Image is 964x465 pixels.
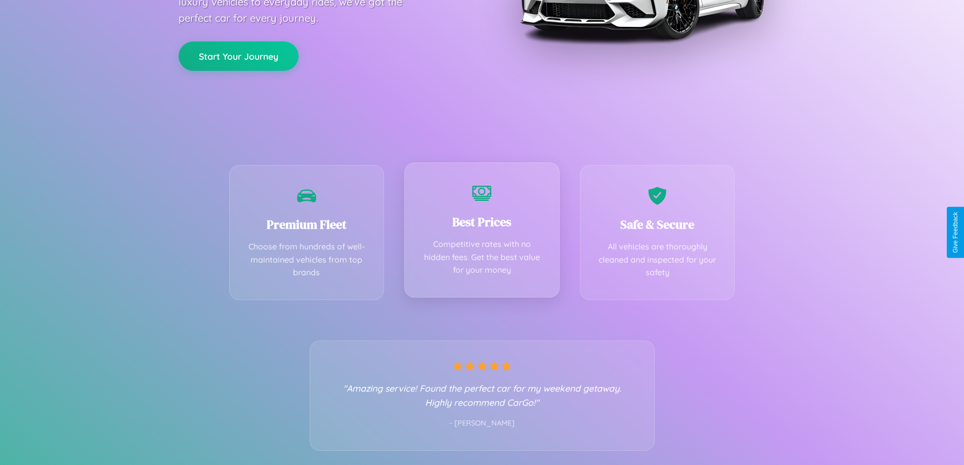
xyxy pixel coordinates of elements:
button: Start Your Journey [179,41,299,71]
p: Competitive rates with no hidden fees. Get the best value for your money [420,238,544,277]
p: - [PERSON_NAME] [330,417,634,430]
h3: Best Prices [420,214,544,230]
p: "Amazing service! Found the perfect car for my weekend getaway. Highly recommend CarGo!" [330,381,634,409]
div: Give Feedback [952,212,959,253]
p: All vehicles are thoroughly cleaned and inspected for your safety [596,240,720,279]
h3: Safe & Secure [596,216,720,233]
h3: Premium Fleet [245,216,369,233]
p: Choose from hundreds of well-maintained vehicles from top brands [245,240,369,279]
